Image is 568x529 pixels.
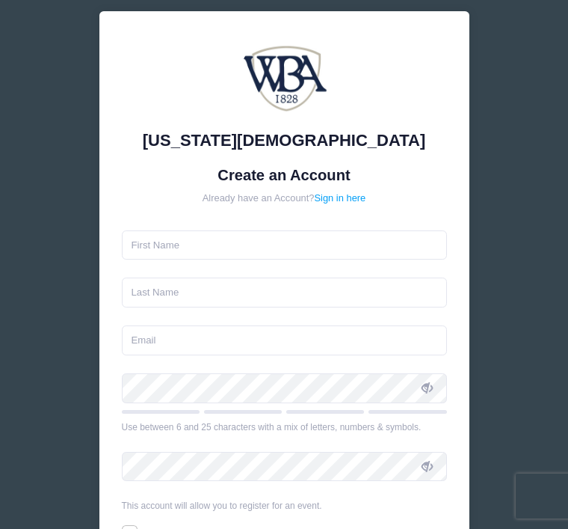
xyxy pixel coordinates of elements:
div: Use between 6 and 25 characters with a mix of letters, numbers & symbols. [122,421,447,434]
input: Last Name [122,278,447,308]
div: This account will allow you to register for an event. [122,499,447,513]
input: First Name [122,230,447,260]
a: Sign in here [314,192,365,204]
h1: Create an Account [122,166,447,184]
input: Email [122,325,447,355]
div: [US_STATE][DEMOGRAPHIC_DATA] [122,128,447,153]
img: Washington Baptist Association [239,34,329,123]
div: Already have an Account? [122,191,447,205]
